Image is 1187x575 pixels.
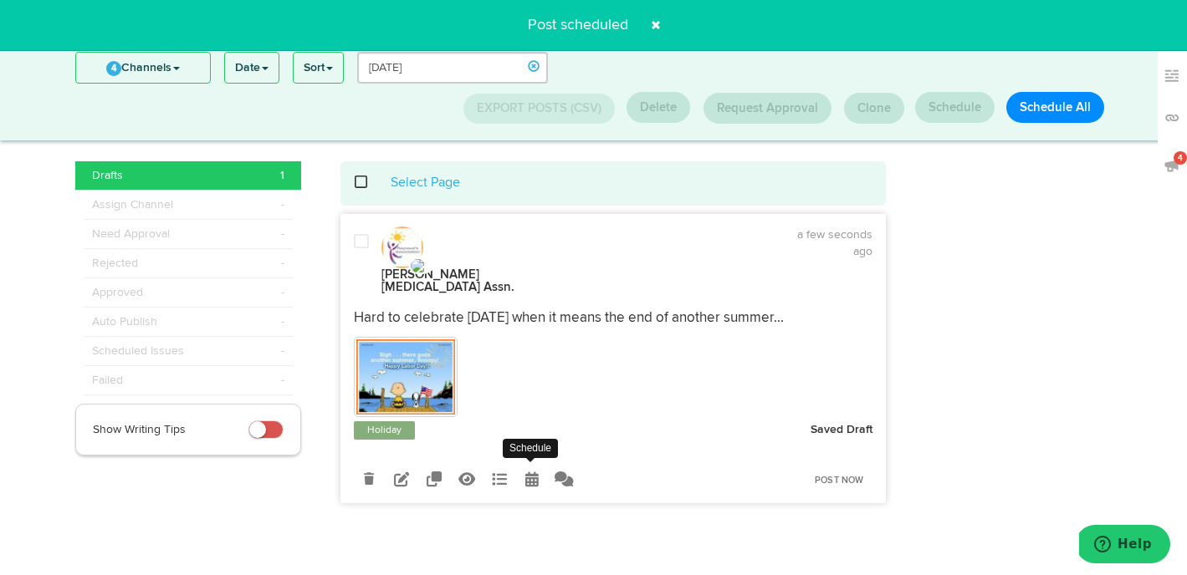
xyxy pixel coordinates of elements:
img: cOcrSdmpQ0e7SDAlavB4 [356,339,455,415]
div: Schedule [503,439,558,458]
a: Sort [294,53,343,83]
span: Hard to celebrate [DATE] when it means the end of another summer... [354,311,784,325]
a: Select Page [391,176,460,190]
span: Need Approval [92,226,170,242]
img: links_off.svg [1164,109,1180,126]
span: - [281,313,284,330]
button: Delete [627,92,690,123]
button: Clone [844,93,904,124]
span: Post scheduled [518,18,638,33]
iframe: Opens a widget where you can find more information [1079,525,1170,567]
strong: [PERSON_NAME][MEDICAL_DATA] Assn. [381,268,514,293]
span: Request Approval [717,102,818,114]
span: Drafts [92,167,123,184]
img: announcements_off.svg [1164,157,1180,174]
img: twitter-x.svg [409,257,429,274]
button: Export Posts (CSV) [463,94,615,124]
a: 4Channels [76,53,210,83]
button: Schedule All [1006,92,1104,123]
button: Request Approval [704,93,831,124]
img: b5707b6befa4c6f21137e1018929f1c3_normal.jpeg [381,226,423,268]
span: Assign Channel [92,196,173,213]
span: Auto Publish [92,313,157,330]
span: - [281,226,284,242]
button: Schedule [915,92,995,123]
span: 1 [280,167,284,184]
span: - [281,255,284,272]
a: Post Now [806,469,872,492]
input: Search [357,52,549,84]
time: a few seconds ago [797,229,872,257]
span: 4 [106,61,121,76]
span: 4 [1174,151,1187,165]
strong: Saved Draft [811,424,872,435]
span: Scheduled Issues [92,343,184,359]
span: - [281,343,284,359]
a: Date [225,53,279,83]
span: Clone [857,102,891,114]
a: Holiday [364,422,405,439]
img: keywords_off.svg [1164,68,1180,84]
span: - [281,372,284,389]
span: Failed [92,372,123,389]
span: Approved [92,284,143,301]
span: Show Writing Tips [93,424,186,435]
span: Rejected [92,255,138,272]
span: - [281,196,284,213]
span: - [281,284,284,301]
